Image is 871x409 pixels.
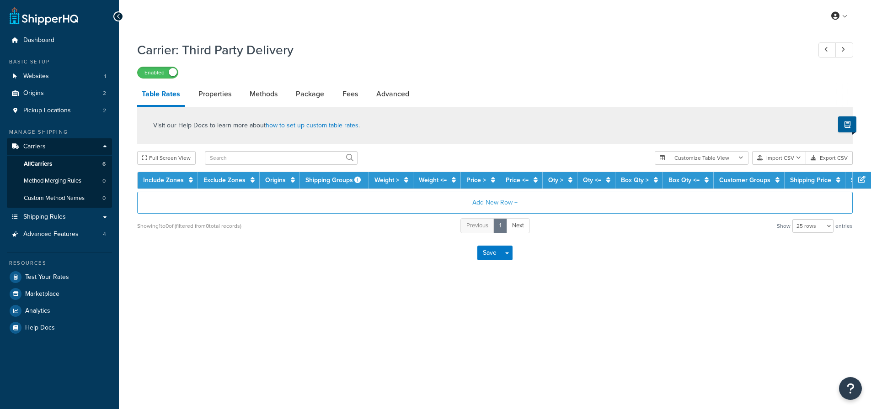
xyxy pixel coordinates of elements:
span: Analytics [25,307,50,315]
a: Test Your Rates [7,269,112,285]
a: Box Qty <= [668,175,700,185]
input: Search [205,151,358,165]
a: Properties [194,83,236,105]
a: Origins [265,175,286,185]
a: Box Qty > [621,175,649,185]
li: Custom Method Names [7,190,112,207]
span: Advanced Features [23,231,79,238]
span: All Carriers [24,160,52,168]
span: Shipping Rules [23,213,66,221]
span: Method Merging Rules [24,177,81,185]
button: Add New Row + [137,192,853,214]
span: Help Docs [25,324,55,332]
li: Carriers [7,138,112,208]
a: Previous [460,218,494,233]
a: Qty <= [583,175,601,185]
li: Advanced Features [7,226,112,243]
a: Advanced Features4 [7,226,112,243]
h1: Carrier: Third Party Delivery [137,41,802,59]
div: Manage Shipping [7,128,112,136]
a: Method Merging Rules0 [7,173,112,189]
a: Pickup Locations2 [7,102,112,119]
a: Price <= [506,175,529,185]
a: Package [291,83,329,105]
span: Next [512,221,524,230]
span: 1 [104,73,106,80]
span: Custom Method Names [24,194,85,202]
span: 0 [102,194,106,202]
a: Help Docs [7,320,112,336]
span: Websites [23,73,49,80]
a: Origins2 [7,85,112,102]
a: 1 [493,218,507,233]
span: 6 [102,160,106,168]
a: Methods [245,83,282,105]
span: Marketplace [25,290,59,298]
div: Resources [7,259,112,267]
a: Marketplace [7,286,112,302]
a: Weight <= [419,175,447,185]
a: Exclude Zones [203,175,246,185]
div: Basic Setup [7,58,112,66]
a: Price > [466,175,486,185]
button: Export CSV [806,151,853,165]
span: 0 [102,177,106,185]
a: Next Record [835,42,853,58]
a: Table Rates [137,83,185,107]
a: Weight > [374,175,399,185]
a: Custom Method Names0 [7,190,112,207]
button: Full Screen View [137,151,196,165]
a: Qty > [548,175,563,185]
th: Shipping Groups [300,172,369,189]
a: Previous Record [818,42,836,58]
a: Advanced [372,83,414,105]
a: Next [506,218,530,233]
a: Customer Groups [719,175,770,185]
a: Websites1 [7,68,112,85]
button: Import CSV [752,151,806,165]
span: 2 [103,107,106,115]
button: Save [477,246,502,260]
span: Show [777,220,791,232]
span: Origins [23,89,44,97]
a: Dashboard [7,32,112,49]
a: AllCarriers6 [7,156,112,173]
span: 4 [103,231,106,238]
span: Carriers [23,143,46,151]
span: Pickup Locations [23,107,71,115]
li: Websites [7,68,112,85]
a: Carriers [7,138,112,155]
span: Previous [466,221,488,230]
li: Origins [7,85,112,102]
span: Dashboard [23,37,54,44]
li: Pickup Locations [7,102,112,119]
span: Test Your Rates [25,273,69,281]
a: Fees [338,83,363,105]
li: Method Merging Rules [7,173,112,189]
a: Shipping Price [790,175,831,185]
p: Visit our Help Docs to learn more about . [153,121,360,131]
label: Enabled [138,67,178,78]
div: Showing 1 to 0 of (filtered from 0 total records) [137,220,241,232]
a: Shipping Rules [7,209,112,225]
a: Include Zones [143,175,184,185]
button: Show Help Docs [838,116,856,132]
button: Open Resource Center [839,377,862,400]
span: 2 [103,89,106,97]
button: Customize Table View [655,151,748,165]
a: how to set up custom table rates [266,121,358,130]
a: Analytics [7,303,112,319]
span: entries [835,220,853,232]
